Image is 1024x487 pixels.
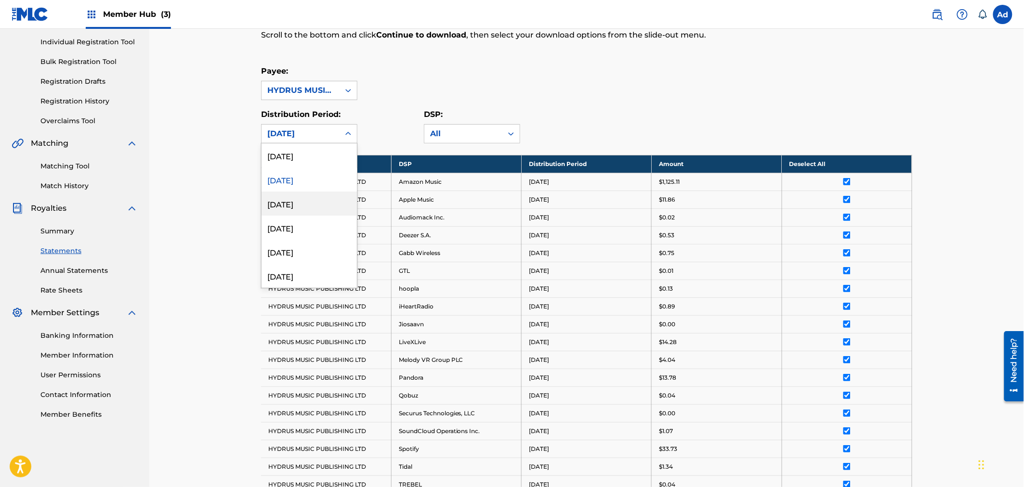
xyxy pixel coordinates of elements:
td: [DATE] [522,297,652,315]
a: Registration History [40,96,138,106]
p: $0.02 [659,213,675,222]
a: Bulk Registration Tool [40,57,138,67]
p: $0.01 [659,267,673,275]
a: Statements [40,246,138,256]
img: Member Settings [12,307,23,319]
p: $0.75 [659,249,674,257]
td: HYDRUS MUSIC PUBLISHING LTD [261,458,391,475]
div: HYDRUS MUSIC PUBLISHING LTD [267,85,334,96]
td: Qobuz [391,386,521,404]
a: Matching Tool [40,161,138,171]
p: Scroll to the bottom and click , then select your download options from the slide-out menu. [261,29,762,41]
p: $13.78 [659,373,676,382]
a: Banking Information [40,331,138,341]
p: $0.04 [659,391,675,400]
td: Audiomack Inc. [391,208,521,226]
img: search [932,9,943,20]
a: Overclaims Tool [40,116,138,126]
a: Registration Drafts [40,77,138,87]
div: Notifications [978,10,987,19]
p: $11.86 [659,195,675,204]
td: [DATE] [522,351,652,369]
span: Member Settings [31,307,99,319]
div: All [430,128,497,140]
label: DSP: [424,110,443,119]
span: Member Hub [103,9,171,20]
img: help [957,9,968,20]
p: $1,125.11 [659,178,680,186]
th: Distribution Period [522,155,652,173]
p: $0.13 [659,284,673,293]
td: Gabb Wireless [391,244,521,262]
th: Amount [652,155,782,173]
p: $1.34 [659,462,673,471]
img: Matching [12,138,24,149]
span: Royalties [31,203,66,214]
td: Spotify [391,440,521,458]
td: HYDRUS MUSIC PUBLISHING LTD [261,315,391,333]
td: HYDRUS MUSIC PUBLISHING LTD [261,404,391,422]
td: [DATE] [522,262,652,280]
img: MLC Logo [12,7,49,21]
td: HYDRUS MUSIC PUBLISHING LTD [261,351,391,369]
th: DSP [391,155,521,173]
td: HYDRUS MUSIC PUBLISHING LTD [261,440,391,458]
td: Securus Technologies, LLC [391,404,521,422]
td: [DATE] [522,369,652,386]
div: [DATE] [262,192,357,216]
td: HYDRUS MUSIC PUBLISHING LTD [261,422,391,440]
td: hoopla [391,280,521,297]
span: Matching [31,138,68,149]
td: Deezer S.A. [391,226,521,244]
div: [DATE] [262,240,357,264]
a: Individual Registration Tool [40,37,138,47]
td: Amazon Music [391,173,521,191]
td: [DATE] [522,280,652,297]
td: LiveXLive [391,333,521,351]
img: expand [126,203,138,214]
div: [DATE] [267,128,334,140]
td: iHeartRadio [391,297,521,315]
a: Member Benefits [40,410,138,420]
td: HYDRUS MUSIC PUBLISHING LTD [261,386,391,404]
td: Apple Music [391,191,521,208]
td: Pandora [391,369,521,386]
td: Melody VR Group PLC [391,351,521,369]
div: [DATE] [262,216,357,240]
p: $14.28 [659,338,677,346]
p: $0.00 [659,320,675,329]
td: Tidal [391,458,521,475]
p: $1.07 [659,427,673,436]
p: $0.00 [659,409,675,418]
a: User Permissions [40,370,138,380]
img: Top Rightsholders [86,9,97,20]
div: [DATE] [262,167,357,192]
td: [DATE] [522,333,652,351]
td: [DATE] [522,422,652,440]
td: HYDRUS MUSIC PUBLISHING LTD [261,280,391,297]
td: HYDRUS MUSIC PUBLISHING LTD [261,369,391,386]
td: SoundCloud Operations Inc. [391,422,521,440]
td: [DATE] [522,386,652,404]
label: Payee: [261,66,288,76]
td: GTL [391,262,521,280]
a: Contact Information [40,390,138,400]
p: $0.53 [659,231,674,240]
iframe: Chat Widget [976,441,1024,487]
div: Drag [979,450,985,479]
td: [DATE] [522,191,652,208]
a: Public Search [928,5,947,24]
iframe: Resource Center [997,327,1024,405]
div: User Menu [993,5,1012,24]
p: $0.89 [659,302,675,311]
img: expand [126,138,138,149]
strong: Continue to download [376,30,466,39]
a: Match History [40,181,138,191]
td: [DATE] [522,440,652,458]
img: expand [126,307,138,319]
td: [DATE] [522,458,652,475]
td: [DATE] [522,208,652,226]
